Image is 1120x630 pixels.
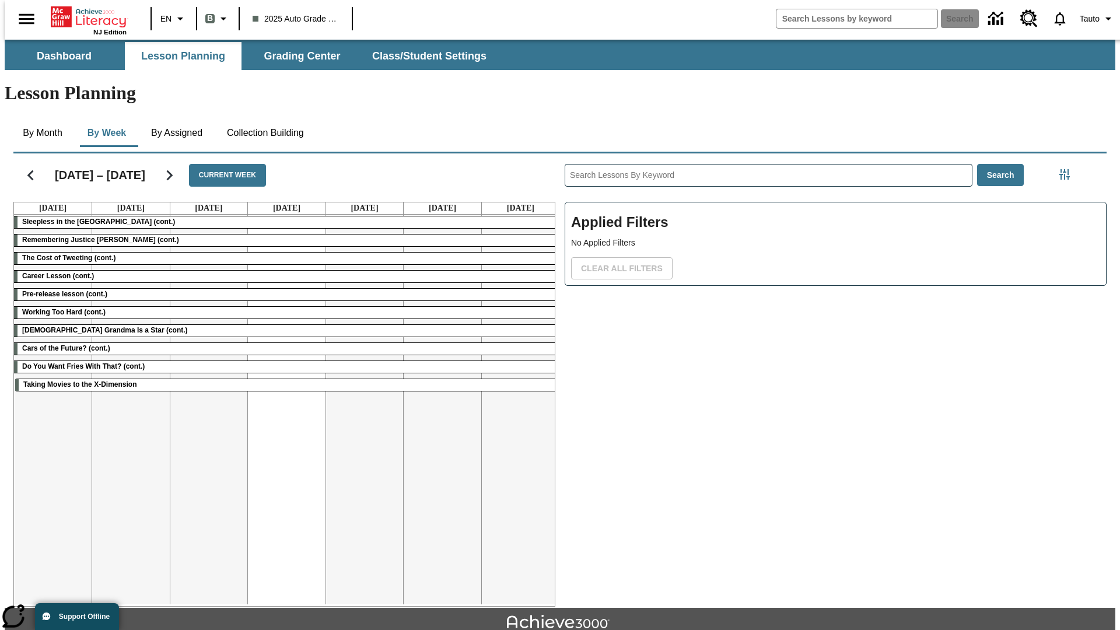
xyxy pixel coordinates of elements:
button: Dashboard [6,42,123,70]
a: August 20, 2025 [192,202,225,214]
h2: [DATE] – [DATE] [55,168,145,182]
a: Home [51,5,127,29]
a: August 19, 2025 [115,202,147,214]
div: Search [555,149,1107,607]
button: Filters Side menu [1053,163,1076,186]
div: South Korean Grandma Is a Star (cont.) [14,325,559,337]
div: Sleepless in the Animal Kingdom (cont.) [14,216,559,228]
h1: Lesson Planning [5,82,1115,104]
button: Grading Center [244,42,360,70]
div: Remembering Justice O'Connor (cont.) [14,235,559,246]
button: Collection Building [218,119,313,147]
div: Pre-release lesson (cont.) [14,289,559,300]
div: Career Lesson (cont.) [14,271,559,282]
button: By Assigned [142,119,212,147]
div: Home [51,4,127,36]
span: B [207,11,213,26]
span: Do You Want Fries With That? (cont.) [22,362,145,370]
span: Career Lesson (cont.) [22,272,94,280]
button: By Week [78,119,136,147]
span: Tauto [1080,13,1100,25]
span: Sleepless in the Animal Kingdom (cont.) [22,218,175,226]
button: Current Week [189,164,266,187]
div: Calendar [4,149,555,607]
p: No Applied Filters [571,237,1100,249]
button: By Month [13,119,72,147]
a: Resource Center, Will open in new tab [1013,3,1045,34]
button: Class/Student Settings [363,42,496,70]
button: Search [977,164,1024,187]
button: Boost Class color is gray green. Change class color [201,8,235,29]
button: Language: EN, Select a language [155,8,192,29]
a: August 23, 2025 [426,202,459,214]
h2: Applied Filters [571,208,1100,237]
div: SubNavbar [5,42,497,70]
div: Taking Movies to the X-Dimension [15,379,558,391]
div: Do You Want Fries With That? (cont.) [14,361,559,373]
button: Support Offline [35,603,119,630]
div: Applied Filters [565,202,1107,286]
a: Notifications [1045,3,1075,34]
a: Data Center [981,3,1013,35]
div: Cars of the Future? (cont.) [14,343,559,355]
span: Working Too Hard (cont.) [22,308,106,316]
button: Next [155,160,184,190]
span: Pre-release lesson (cont.) [22,290,107,298]
input: search field [776,9,937,28]
div: The Cost of Tweeting (cont.) [14,253,559,264]
div: Working Too Hard (cont.) [14,307,559,318]
a: August 24, 2025 [505,202,537,214]
span: EN [160,13,171,25]
span: Support Offline [59,612,110,621]
a: August 22, 2025 [348,202,380,214]
div: SubNavbar [5,40,1115,70]
span: Remembering Justice O'Connor (cont.) [22,236,179,244]
span: The Cost of Tweeting (cont.) [22,254,116,262]
button: Lesson Planning [125,42,242,70]
span: South Korean Grandma Is a Star (cont.) [22,326,188,334]
span: NJ Edition [93,29,127,36]
button: Previous [16,160,45,190]
a: August 21, 2025 [271,202,303,214]
button: Open side menu [9,2,44,36]
input: Search Lessons By Keyword [565,164,972,186]
button: Profile/Settings [1075,8,1120,29]
span: Taking Movies to the X-Dimension [23,380,136,388]
a: August 18, 2025 [37,202,69,214]
span: 2025 Auto Grade 1 B [253,13,339,25]
span: Cars of the Future? (cont.) [22,344,110,352]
